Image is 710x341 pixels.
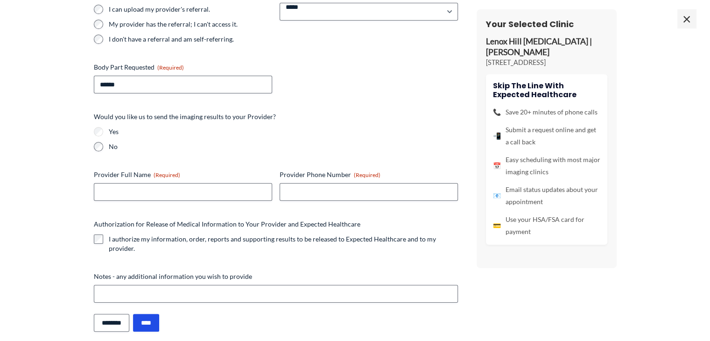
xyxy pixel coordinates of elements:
label: I don't have a referral and am self-referring. [109,35,272,44]
h4: Skip the line with Expected Healthcare [493,81,600,99]
h3: Your Selected Clinic [486,19,607,29]
label: Yes [109,127,458,136]
span: 📲 [493,130,501,142]
label: Notes - any additional information you wish to provide [94,272,458,281]
label: No [109,142,458,151]
label: I authorize my information, order, reports and supporting results to be released to Expected Heal... [109,234,458,253]
span: 📧 [493,190,501,202]
label: Provider Phone Number [280,170,458,179]
li: Submit a request online and get a call back [493,124,600,148]
span: (Required) [157,64,184,71]
span: (Required) [354,171,380,178]
span: 📞 [493,106,501,118]
li: Easy scheduling with most major imaging clinics [493,154,600,178]
span: × [677,9,696,28]
label: Provider Full Name [94,170,272,179]
label: Body Part Requested [94,63,272,72]
label: I can upload my provider's referral. [109,5,272,14]
li: Use your HSA/FSA card for payment [493,213,600,238]
span: 📅 [493,160,501,172]
legend: Authorization for Release of Medical Information to Your Provider and Expected Healthcare [94,220,360,229]
li: Save 20+ minutes of phone calls [493,106,600,118]
p: Lenox Hill [MEDICAL_DATA] | [PERSON_NAME] [486,36,607,58]
span: 💳 [493,220,501,232]
legend: Would you like us to send the imaging results to your Provider? [94,112,276,121]
label: My provider has the referral; I can't access it. [109,20,272,29]
span: (Required) [154,171,180,178]
p: [STREET_ADDRESS] [486,58,607,67]
li: Email status updates about your appointment [493,184,600,208]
